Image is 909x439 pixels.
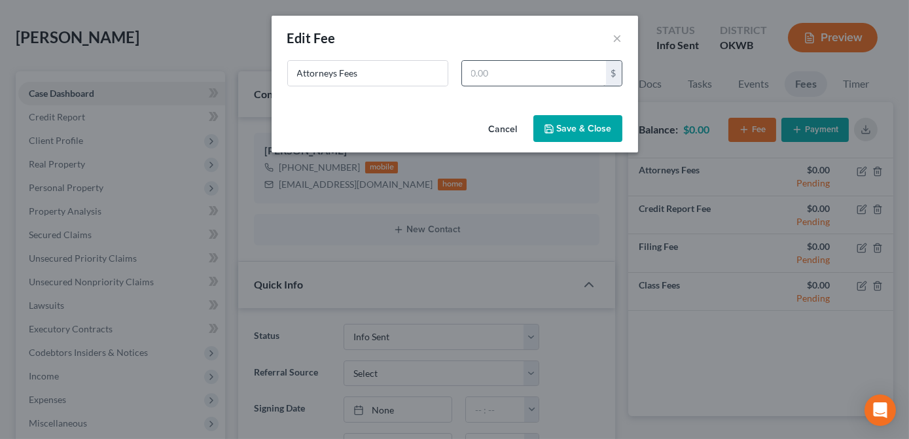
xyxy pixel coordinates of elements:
input: Describe... [288,61,448,86]
button: Cancel [478,116,528,143]
button: × [613,30,622,46]
div: $ [606,61,622,86]
button: Save & Close [533,115,622,143]
input: 0.00 [462,61,606,86]
span: Edit Fee [287,30,336,46]
div: Open Intercom Messenger [864,395,896,426]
